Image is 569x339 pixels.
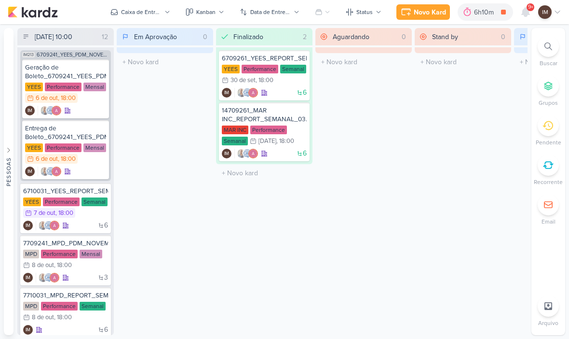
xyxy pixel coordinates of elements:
[25,83,43,91] div: YEES
[417,55,509,69] input: + Novo kard
[50,221,59,230] img: Alessandra Gomes
[23,187,108,196] div: 6710031_YEES_REPORT_SEMANAL_MARKETING_07.10
[38,221,48,230] img: Iara Santos
[538,319,558,327] p: Arquivo
[58,156,76,162] div: , 18:00
[41,250,78,258] div: Performance
[32,262,54,268] div: 8 de out
[250,126,287,134] div: Performance
[54,314,72,321] div: , 18:00
[536,138,561,147] p: Pendente
[534,178,563,186] p: Recorrente
[243,149,252,158] img: Caroline Traven De Andrade
[36,273,59,282] div: Colaboradores: Iara Santos, Caroline Traven De Andrade, Alessandra Gomes
[248,88,258,98] img: Alessandra Gomes
[230,77,256,84] div: 30 de set
[224,91,229,96] p: IM
[50,273,59,282] img: Alessandra Gomes
[23,198,41,206] div: YEES
[280,65,306,73] div: Semanal
[538,5,552,19] div: Isabella Machado Guimarães
[243,88,252,98] img: Caroline Traven De Andrade
[224,152,229,156] p: IM
[474,7,497,17] div: 6h10m
[23,273,33,282] div: Criador(a): Isabella Machado Guimarães
[44,221,54,230] img: Caroline Traven De Andrade
[258,138,276,144] div: [DATE]
[542,217,555,226] p: Email
[37,52,109,57] span: 6709241_YEES_PDM_NOVEMBRO
[32,314,54,321] div: 8 de out
[45,143,81,152] div: Performance
[222,65,240,73] div: YEES
[38,106,61,115] div: Colaboradores: Iara Santos, Caroline Traven De Andrade, Alessandra Gomes
[222,106,307,124] div: 14709261_MAR INC_REPORT_SEMANAL_03.10
[81,198,108,206] div: Semanal
[104,326,108,333] span: 6
[58,95,76,101] div: , 18:00
[26,328,30,333] p: IM
[539,99,558,107] p: Grupos
[38,167,61,176] div: Colaboradores: Iara Santos, Caroline Traven De Andrade, Alessandra Gomes
[41,302,78,311] div: Performance
[104,274,108,281] span: 3
[222,54,307,63] div: 6709261_YEES_REPORT_SEMANAL_COMERCIAL_30.09
[218,166,311,180] input: + Novo kard
[317,55,410,69] input: + Novo kard
[52,106,61,115] img: Alessandra Gomes
[23,325,33,335] div: Criador(a): Isabella Machado Guimarães
[23,302,39,311] div: MPD
[23,273,33,282] div: Isabella Machado Guimarães
[26,224,30,228] p: IM
[25,124,106,141] div: Entrega de Boleto_6709241_YEES_PDM_NOVEMBRO
[38,273,48,282] img: Iara Santos
[23,239,108,248] div: 7709241_MPD_PDM_NOVEMBRO
[46,106,55,115] img: Caroline Traven De Andrade
[83,143,106,152] div: Mensal
[222,126,248,134] div: MAR INC
[36,95,58,101] div: 6 de out
[44,273,54,282] img: Caroline Traven De Andrade
[237,149,246,158] img: Iara Santos
[25,167,35,176] div: Criador(a): Isabella Machado Guimarães
[25,63,106,81] div: Geração de Boleto_6709241_YEES_PDM_NOVEMBRO
[256,77,273,84] div: , 18:00
[303,150,307,157] span: 6
[23,250,39,258] div: MPD
[276,138,294,144] div: , 18:00
[23,291,108,300] div: 7710031_MPD_REPORT_SEMANAL_08.10
[55,210,73,216] div: , 18:00
[242,65,278,73] div: Performance
[25,106,35,115] div: Isabella Machado Guimarães
[46,167,55,176] img: Caroline Traven De Andrade
[27,109,32,113] p: IM
[83,83,106,91] div: Mensal
[40,106,50,115] img: Iara Santos
[497,32,509,42] div: 0
[398,32,410,42] div: 0
[299,32,311,42] div: 2
[98,32,112,42] div: 12
[396,4,450,20] button: Novo Kard
[531,36,565,68] li: Ctrl + F
[22,52,35,57] span: IM213
[540,59,557,68] p: Buscar
[26,276,30,281] p: IM
[303,89,307,96] span: 6
[222,137,248,145] div: Semanal
[4,28,14,335] button: Pessoas
[104,222,108,229] span: 6
[23,221,33,230] div: Isabella Machado Guimarães
[52,167,61,176] img: Alessandra Gomes
[80,302,106,311] div: Semanal
[222,88,231,98] div: Isabella Machado Guimarães
[25,106,35,115] div: Criador(a): Isabella Machado Guimarães
[23,221,33,230] div: Criador(a): Isabella Machado Guimarães
[23,325,33,335] div: Isabella Machado Guimarães
[542,8,548,16] p: IM
[237,88,246,98] img: Iara Santos
[222,149,231,158] div: Criador(a): Isabella Machado Guimarães
[119,55,211,69] input: + Novo kard
[528,3,533,11] span: 9+
[25,167,35,176] div: Isabella Machado Guimarães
